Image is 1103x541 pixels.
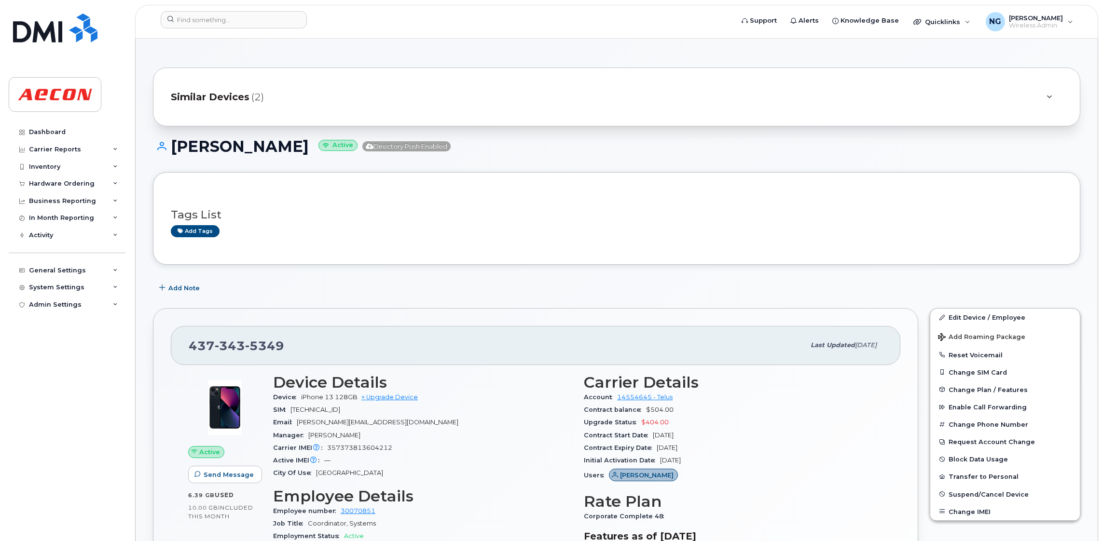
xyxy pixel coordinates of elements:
[361,393,418,401] a: + Upgrade Device
[297,419,458,426] span: [PERSON_NAME][EMAIL_ADDRESS][DOMAIN_NAME]
[171,225,220,237] a: Add tags
[273,487,572,505] h3: Employee Details
[273,532,344,540] span: Employment Status
[930,309,1080,326] a: Edit Device / Employee
[617,393,673,401] a: 14554645 - Telus
[204,470,254,479] span: Send Message
[584,444,657,451] span: Contract Expiry Date
[188,492,215,499] span: 6.39 GB
[153,138,1080,155] h1: [PERSON_NAME]
[584,393,617,401] span: Account
[584,513,669,520] span: Corporate Complete 48
[196,379,254,436] img: image20231002-3703462-1ig824h.jpeg
[641,419,669,426] span: $404.00
[273,432,308,439] span: Manager
[215,338,245,353] span: 343
[930,416,1080,433] button: Change Phone Number
[949,386,1028,393] span: Change Plan / Features
[308,520,376,527] span: Coordinator, Systems
[584,419,641,426] span: Upgrade Status
[930,398,1080,416] button: Enable Call Forwarding
[584,457,660,464] span: Initial Activation Date
[199,447,220,457] span: Active
[646,406,674,413] span: $504.00
[153,279,208,297] button: Add Note
[660,457,681,464] span: [DATE]
[188,504,218,511] span: 10.00 GB
[301,393,358,401] span: iPhone 13 128GB
[188,504,253,520] span: included this month
[930,468,1080,485] button: Transfer to Personal
[273,374,572,391] h3: Device Details
[171,90,249,104] span: Similar Devices
[273,520,308,527] span: Job Title
[657,444,677,451] span: [DATE]
[273,444,327,451] span: Carrier IMEI
[609,472,678,479] a: [PERSON_NAME]
[930,433,1080,450] button: Request Account Change
[171,209,1062,221] h3: Tags List
[344,532,364,540] span: Active
[930,486,1080,503] button: Suspend/Cancel Device
[620,471,674,480] span: [PERSON_NAME]
[290,406,340,413] span: [TECHNICAL_ID]
[251,90,264,104] span: (2)
[273,393,301,401] span: Device
[318,140,358,151] small: Active
[938,333,1025,342] span: Add Roaming Package
[949,490,1029,498] span: Suspend/Cancel Device
[584,493,883,510] h3: Rate Plan
[930,364,1080,381] button: Change SIM Card
[273,469,316,476] span: City Of Use
[327,444,392,451] span: 357373813604212
[245,338,284,353] span: 5349
[930,381,1080,398] button: Change Plan / Features
[273,507,341,514] span: Employee number
[189,338,284,353] span: 437
[341,507,375,514] a: 30070851
[811,341,855,349] span: Last updated
[949,404,1027,411] span: Enable Call Forwarding
[324,457,331,464] span: —
[362,141,451,151] span: Directory Push Enabled
[308,432,360,439] span: [PERSON_NAME]
[930,503,1080,520] button: Change IMEI
[584,432,653,439] span: Contract Start Date
[930,450,1080,468] button: Block Data Usage
[188,466,262,483] button: Send Message
[584,374,883,391] h3: Carrier Details
[855,341,877,349] span: [DATE]
[273,419,297,426] span: Email
[316,469,383,476] span: [GEOGRAPHIC_DATA]
[653,432,674,439] span: [DATE]
[584,472,609,479] span: Users
[168,284,200,293] span: Add Note
[215,491,234,499] span: used
[273,457,324,464] span: Active IMEI
[273,406,290,413] span: SIM
[930,326,1080,346] button: Add Roaming Package
[930,346,1080,364] button: Reset Voicemail
[584,406,646,413] span: Contract balance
